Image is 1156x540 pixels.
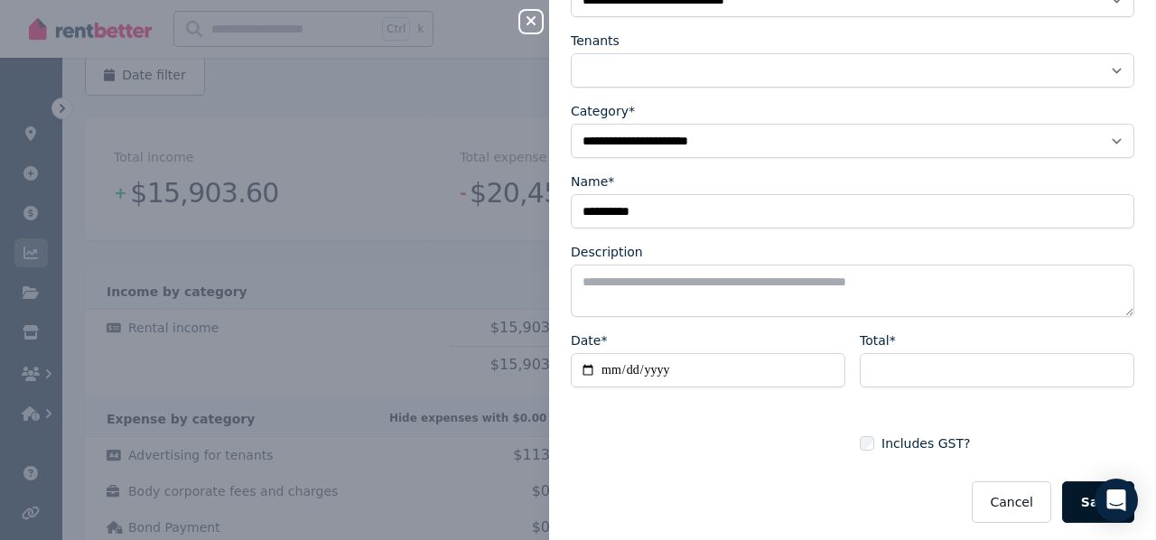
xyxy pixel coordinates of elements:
button: Save [1062,481,1134,523]
button: Cancel [972,481,1050,523]
label: Category* [571,102,635,120]
label: Name* [571,172,614,191]
span: Includes GST? [881,434,970,452]
label: Description [571,243,643,261]
label: Tenants [571,32,620,50]
div: Open Intercom Messenger [1095,479,1138,522]
label: Date* [571,331,607,349]
label: Total* [860,331,896,349]
input: Includes GST? [860,436,874,451]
